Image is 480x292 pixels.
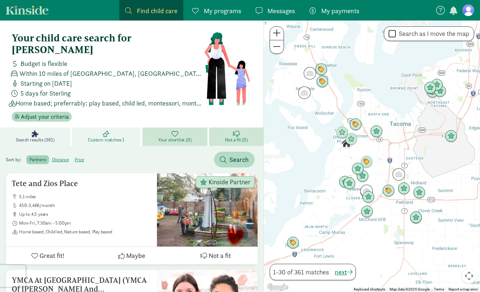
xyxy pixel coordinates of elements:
button: Search [214,152,255,167]
button: Map camera controls [462,269,476,283]
img: Google [266,282,290,292]
h4: Your child care search for [PERSON_NAME] [12,32,204,56]
label: partners [26,155,49,164]
div: Click to see details [304,67,316,80]
div: Click to see details [393,168,405,181]
div: Click to see details [361,206,373,218]
div: Click to see details [315,63,327,76]
div: Click to see details [336,126,348,139]
div: Click to see details [398,182,410,195]
div: Click to see details [425,82,438,95]
span: Great fit! [40,251,64,260]
span: 5 days for Sterling [20,88,71,98]
span: Search results (361) [16,137,54,143]
span: Maybe [126,251,145,260]
div: Click to see details [287,237,299,249]
div: Click to see details [349,118,362,131]
div: Click to see details [382,185,395,197]
div: Click to see details [360,185,373,197]
button: next [335,267,353,277]
div: Click to see details [410,211,422,224]
span: My programs [204,6,241,16]
span: 5.1 miles [19,194,151,200]
span: Home based, Child led, Nature based, Play based [19,229,151,235]
button: Adjust your criteria [12,112,72,122]
a: Custom matches 1 [72,127,142,146]
span: Sort by: [6,156,25,163]
span: Mon-Fri, 7:30am - 5:00pm [19,220,151,226]
label: price [72,155,87,164]
div: Click to see details [362,191,375,203]
span: Home based; preferrably: play based, child led, montessori, montessori inspired, nature based or ... [15,98,204,108]
div: Click to see details [343,177,356,190]
span: Not a fit [209,251,231,260]
span: My payments [321,6,359,16]
div: Click to see details [431,79,443,91]
a: Report a map error [449,287,478,291]
button: Great fit! [6,247,90,264]
a: Terms [434,287,444,291]
span: Adjust your criteria [21,112,69,121]
div: Click to see details [413,186,425,199]
a: Kinside [6,5,49,15]
div: Click to see details [370,125,383,138]
div: Click to see details [445,130,457,143]
span: Not a fit (0) [225,137,247,143]
div: Click to see details [360,156,373,168]
div: Click to see details [434,85,446,97]
div: Click to see details [316,75,329,88]
span: Within 10 miles of [GEOGRAPHIC_DATA], [GEOGRAPHIC_DATA] 98466 [19,69,204,78]
span: Messages [267,6,295,16]
span: Kinside Partner [209,179,251,185]
span: Map data ©2025 Google [390,287,430,291]
span: 450-3,466/month [19,203,151,208]
span: up to 4.5 years [19,211,151,217]
span: Budget is flexible [20,59,67,69]
a: Not a fit (0) [209,127,263,146]
div: Click to see details [339,176,351,188]
button: Not a fit [174,247,258,264]
label: Search as I move the map [396,29,469,38]
h5: Tete and Zios Place [12,179,151,188]
button: Maybe [90,247,173,264]
a: Your shortlist (0) [142,127,209,146]
label: distance [49,155,72,164]
div: Click to see details [426,86,439,98]
span: Search [229,155,249,165]
span: Custom matches 1 [88,137,124,143]
div: Click to see details [424,82,436,94]
button: Keyboard shortcuts [354,287,385,292]
div: Click to see details [298,86,311,99]
div: Click to see details [345,133,357,145]
div: Click to see details [360,185,373,198]
div: Click to see details [340,137,353,149]
span: Your shortlist (0) [158,137,191,143]
div: Click to see details [356,170,369,182]
span: Starting on [DATE] [20,78,72,88]
span: Find child care [137,6,177,16]
span: 1-30 of 361 matches [273,267,329,277]
div: Click to see details [352,163,364,175]
a: Open this area in Google Maps (opens a new window) [266,282,290,292]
